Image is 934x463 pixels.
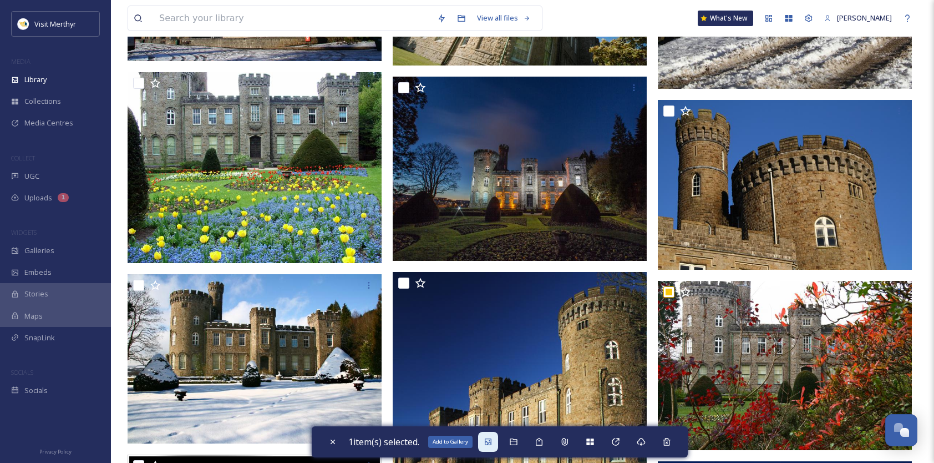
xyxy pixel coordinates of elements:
span: Media Centres [24,118,73,128]
img: download.jpeg [18,18,29,29]
a: Privacy Policy [39,444,72,457]
a: [PERSON_NAME] [819,7,897,29]
img: castle.JPG [658,100,912,270]
span: Library [24,74,47,85]
span: Uploads [24,193,52,203]
button: Open Chat [885,414,917,446]
span: Collections [24,96,61,107]
span: Privacy Policy [39,448,72,455]
img: spring at cyfarthfa.JPG [128,72,382,263]
span: Galleries [24,245,54,256]
a: What's New [698,11,753,26]
span: Stories [24,289,48,299]
span: Maps [24,311,43,321]
div: Add to Gallery [428,436,473,448]
img: castle-5.JPG [128,274,382,444]
span: [PERSON_NAME] [837,13,892,23]
span: Visit Merthyr [34,19,76,29]
a: View all files [471,7,536,29]
div: 1 [58,193,69,202]
span: SnapLink [24,333,55,343]
span: COLLECT [11,154,35,162]
span: Embeds [24,267,52,278]
img: castle-4.JPG [658,280,912,450]
span: WIDGETS [11,228,37,236]
span: MEDIA [11,57,31,66]
span: UGC [24,171,39,182]
span: SOCIALS [11,368,33,376]
span: 1 item(s) selected. [348,436,419,448]
input: Search your library [154,6,432,31]
span: Socials [24,385,48,396]
img: MLAP-1583-0014 smaller size for emailing.jpg [393,77,647,261]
